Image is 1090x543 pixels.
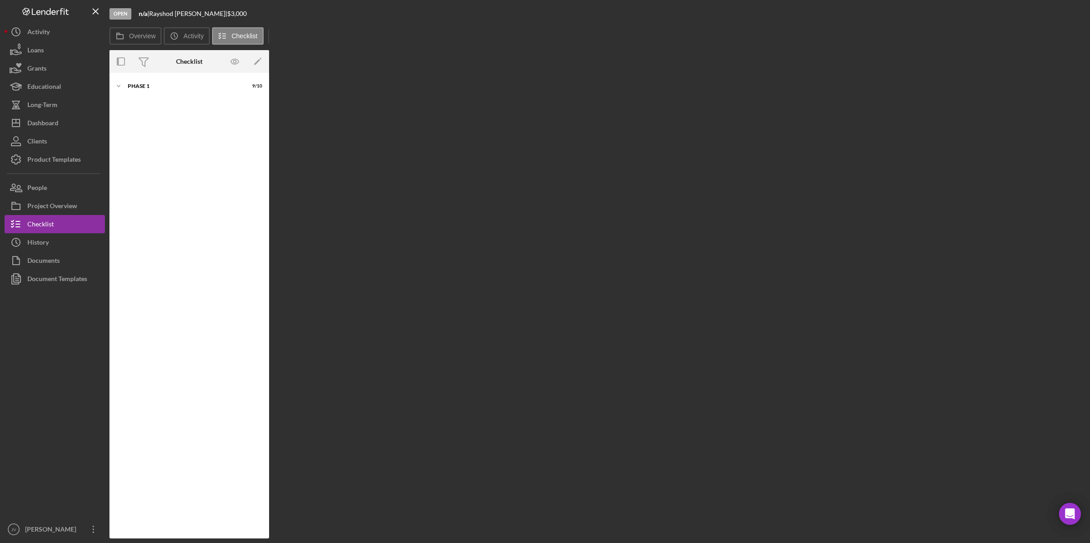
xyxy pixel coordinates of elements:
button: Product Templates [5,150,105,169]
div: Educational [27,77,61,98]
button: Checklist [5,215,105,233]
div: Long-Term [27,96,57,116]
label: Overview [129,32,156,40]
button: Project Overview [5,197,105,215]
button: Activity [164,27,209,45]
button: Clients [5,132,105,150]
button: Overview [109,27,161,45]
div: Grants [27,59,47,80]
div: Clients [27,132,47,153]
div: Activity [27,23,50,43]
div: Loans [27,41,44,61]
button: Checklist [212,27,264,45]
span: $3,000 [227,10,247,17]
div: Documents [27,251,60,272]
div: Rayshod [PERSON_NAME] | [149,10,227,17]
div: Document Templates [27,270,87,290]
div: Open Intercom Messenger [1059,503,1081,525]
div: Project Overview [27,197,77,217]
b: n/a [139,10,147,17]
button: Educational [5,77,105,96]
button: Document Templates [5,270,105,288]
div: Product Templates [27,150,81,171]
div: Open [109,8,131,20]
button: History [5,233,105,251]
div: Dashboard [27,114,58,134]
div: People [27,179,47,199]
div: History [27,233,49,254]
div: Checklist [176,58,202,65]
button: Activity [5,23,105,41]
text: JV [11,527,16,532]
button: Loans [5,41,105,59]
button: People [5,179,105,197]
div: Checklist [27,215,54,236]
button: Grants [5,59,105,77]
button: Documents [5,251,105,270]
button: Long-Term [5,96,105,114]
div: Phase 1 [128,83,239,89]
label: Activity [183,32,203,40]
button: JV[PERSON_NAME] [5,520,105,538]
div: | [139,10,149,17]
button: Dashboard [5,114,105,132]
div: [PERSON_NAME] [23,520,82,541]
div: 9 / 10 [246,83,262,89]
label: Checklist [232,32,258,40]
